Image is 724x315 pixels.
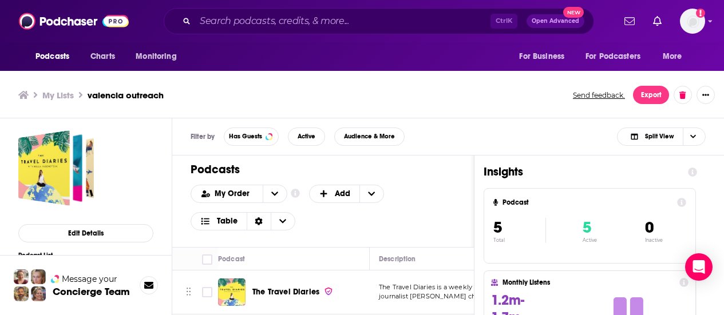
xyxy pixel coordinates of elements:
[62,273,117,285] span: Message your
[247,213,271,230] div: Sort Direction
[620,11,639,31] a: Show notifications dropdown
[511,46,579,67] button: open menu
[680,9,705,34] img: User Profile
[696,9,705,18] svg: Add a profile image
[519,49,564,65] span: For Business
[191,162,446,177] h1: Podcasts
[583,218,591,237] span: 5
[31,269,46,284] img: Jules Profile
[19,10,129,32] img: Podchaser - Follow, Share and Rate Podcasts
[617,127,706,146] button: Choose View
[18,224,153,242] button: Edit Details
[484,165,679,179] h1: Insights
[14,286,29,301] img: Jon Profile
[585,49,640,65] span: For Podcasters
[128,46,191,67] button: open menu
[680,9,705,34] span: Logged in as sohi.kang
[578,46,657,67] button: open menu
[288,127,325,146] button: Active
[697,86,715,104] button: Show More Button
[252,287,319,297] span: The Travel Diaries
[532,18,579,24] span: Open Advanced
[563,7,584,18] span: New
[191,185,287,203] h2: Choose List sort
[42,90,74,101] a: My Lists
[14,269,29,284] img: Sydney Profile
[583,237,597,243] p: Active
[136,49,176,65] span: Monitoring
[334,127,405,146] button: Audience & More
[633,86,669,104] button: Export
[645,218,654,237] span: 0
[18,130,94,206] a: valencia outreach
[645,237,663,243] p: Inactive
[27,46,84,67] button: open menu
[569,90,628,100] button: Send feedback.
[83,46,122,67] a: Charts
[88,90,164,101] h3: valencia outreach
[218,278,246,306] img: The Travel Diaries
[527,14,584,28] button: Open AdvancedNew
[217,217,238,225] span: Table
[215,190,254,198] span: My Order
[263,185,287,202] button: open menu
[218,252,245,266] div: Podcast
[503,198,672,206] h4: Podcast
[195,12,490,30] input: Search podcasts, credits, & more...
[191,190,263,198] button: open menu
[164,8,594,34] div: Search podcasts, credits, & more...
[229,133,262,139] span: Has Guests
[493,218,502,237] span: 5
[685,253,713,281] div: Open Intercom Messenger
[191,133,215,141] h3: Filter by
[90,49,115,65] span: Charts
[35,49,69,65] span: Podcasts
[655,46,697,67] button: open menu
[663,49,682,65] span: More
[324,286,333,296] img: verified Badge
[252,286,333,298] a: The Travel Diaries
[645,133,674,139] span: Split View
[493,237,545,243] p: Total
[18,252,153,259] h3: Podcast List
[680,9,705,34] button: Show profile menu
[379,292,540,300] span: journalist [PERSON_NAME] chats to a special gues
[309,185,385,203] button: + Add
[379,283,547,291] span: The Travel Diaries is a weekly interview series where
[202,287,212,297] span: Toggle select row
[335,190,350,198] span: Add
[185,284,192,301] button: Move
[224,127,279,146] button: Has Guests
[191,212,295,230] button: Choose View
[503,278,674,286] h4: Monthly Listens
[648,11,666,31] a: Show notifications dropdown
[53,286,130,297] h3: Concierge Team
[31,286,46,301] img: Barbara Profile
[344,133,395,139] span: Audience & More
[490,14,517,29] span: Ctrl K
[291,188,300,199] a: Show additional information
[298,133,315,139] span: Active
